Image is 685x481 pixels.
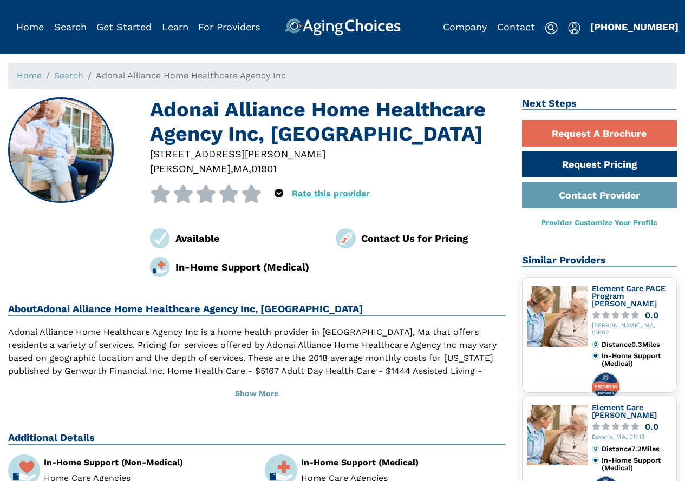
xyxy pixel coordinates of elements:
[602,445,672,453] div: Distance 7.2 Miles
[592,352,599,360] img: primary.svg
[592,403,657,419] a: Element Care [PERSON_NAME]
[54,70,83,81] a: Search
[162,21,188,32] a: Learn
[8,326,506,404] p: Adonai Alliance Home Healthcare Agency Inc is a home health provider in [GEOGRAPHIC_DATA], Ma tha...
[592,372,620,399] img: premium-profile-badge.svg
[592,341,599,348] img: distance.svg
[602,352,672,368] div: In-Home Support (Medical)
[8,382,506,406] button: Show More
[361,231,506,246] div: Contact Us for Pricing
[602,457,672,472] div: In-Home Support (Medical)
[292,188,370,199] a: Rate this provider
[541,218,657,227] a: Provider Customize Your Profile
[198,21,260,32] a: For Providers
[54,21,87,32] a: Search
[592,311,672,319] a: 0.0
[568,22,580,35] img: user-icon.svg
[54,18,87,36] div: Popover trigger
[592,322,672,337] div: [PERSON_NAME], MA, 01902
[522,254,677,267] h2: Similar Providers
[44,458,249,467] div: In-Home Support (Non-Medical)
[522,120,677,147] a: Request A Brochure
[96,21,152,32] a: Get Started
[175,231,320,246] div: Available
[251,161,277,176] div: 01901
[443,21,487,32] a: Company
[249,163,251,174] span: ,
[592,434,672,441] div: Beverly, MA, 01915
[175,260,320,274] div: In-Home Support (Medical)
[602,341,672,348] div: Distance 0.3 Miles
[592,423,672,431] a: 0.0
[522,151,677,177] a: Request Pricing
[592,457,599,464] img: primary.svg
[17,70,42,81] a: Home
[233,163,249,174] span: MA
[150,163,231,174] span: [PERSON_NAME]
[16,21,44,32] a: Home
[8,432,506,445] h2: Additional Details
[592,445,599,453] img: distance.svg
[8,303,506,316] h2: About Adonai Alliance Home Healthcare Agency Inc, [GEOGRAPHIC_DATA]
[275,185,283,203] div: Popover trigger
[645,423,658,431] div: 0.0
[301,458,506,467] div: In-Home Support (Medical)
[9,98,113,202] img: Adonai Alliance Home Healthcare Agency Inc, Lynn MA
[231,163,233,174] span: ,
[545,22,558,35] img: search-icon.svg
[8,63,677,89] nav: breadcrumb
[150,147,506,161] div: [STREET_ADDRESS][PERSON_NAME]
[96,70,286,81] span: Adonai Alliance Home Healthcare Agency Inc
[592,284,666,307] a: Element Care PACE Program [PERSON_NAME]
[522,182,677,208] a: Contact Provider
[497,21,535,32] a: Contact
[284,18,400,36] img: AgingChoices
[568,18,580,36] div: Popover trigger
[150,97,506,147] h1: Adonai Alliance Home Healthcare Agency Inc, [GEOGRAPHIC_DATA]
[522,97,677,110] h2: Next Steps
[590,21,679,32] a: [PHONE_NUMBER]
[645,311,658,319] div: 0.0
